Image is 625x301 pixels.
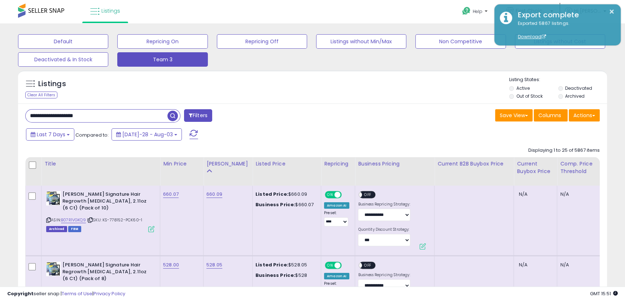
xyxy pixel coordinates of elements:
[324,160,352,168] div: Repricing
[46,262,61,276] img: 51NnbmSVkYL._SL40_.jpg
[117,52,207,67] button: Team 3
[163,160,200,168] div: Min Price
[565,85,592,91] label: Deactivated
[538,112,561,119] span: Columns
[358,273,410,278] label: Business Repricing Strategy:
[560,262,595,268] div: N/A
[325,192,335,198] span: ON
[62,262,150,284] b: [PERSON_NAME] Signature Hair Regrowth [MEDICAL_DATA], 2.11oz (6 Ct) (Pack of 8)
[560,160,597,175] div: Comp. Price Threshold
[101,7,120,14] span: Listings
[316,34,406,49] button: Listings without Min/Max
[61,217,86,223] a: B07R1VGKQ9
[255,202,315,208] div: $660.07
[255,261,288,268] b: Listed Price:
[565,93,585,99] label: Archived
[325,262,335,269] span: ON
[217,34,307,49] button: Repricing Off
[590,290,618,297] span: 2025-08-11 15:51 GMT
[512,20,615,40] div: Exported 5867 listings.
[184,109,212,122] button: Filters
[324,273,349,279] div: Amazon AI
[255,160,318,168] div: Listed Price
[516,85,529,91] label: Active
[358,202,410,207] label: Business Repricing Strategy:
[87,217,142,223] span: | SKU: KS-778152-PCK60-1
[456,1,495,23] a: Help
[255,191,288,198] b: Listed Price:
[206,191,222,198] a: 660.09
[44,160,157,168] div: Title
[255,191,315,198] div: $660.09
[609,7,615,16] button: ×
[37,131,65,138] span: Last 7 Days
[112,128,182,141] button: [DATE]-28 - Aug-03
[462,6,471,16] i: Get Help
[358,160,431,168] div: Business Pricing
[519,261,527,268] span: N/A
[341,262,352,269] span: OFF
[358,227,410,232] label: Quantity Discount Strategy:
[163,261,179,269] a: 528.00
[534,109,568,121] button: Columns
[18,52,108,67] button: Deactivated & In Stock
[255,201,295,208] b: Business Price:
[518,34,546,40] a: Download
[18,34,108,49] button: Default
[324,202,349,209] div: Amazon AI
[163,191,179,198] a: 660.07
[25,92,57,98] div: Clear All Filters
[560,191,595,198] div: N/A
[46,226,67,232] span: Listings that have been deleted from Seller Central
[7,291,125,297] div: seller snap | |
[324,211,349,227] div: Preset:
[495,109,533,121] button: Save View
[62,191,150,213] b: [PERSON_NAME] Signature Hair Regrowth [MEDICAL_DATA], 2.11oz (6 Ct) (Pack of 10)
[46,191,61,205] img: 51NnbmSVkYL._SL40_.jpg
[75,132,109,138] span: Compared to:
[26,128,74,141] button: Last 7 Days
[517,160,554,175] div: Current Buybox Price
[324,281,349,297] div: Preset:
[569,109,600,121] button: Actions
[528,147,600,154] div: Displaying 1 to 25 of 5867 items
[122,131,173,138] span: [DATE]-28 - Aug-03
[415,34,506,49] button: Non Competitive
[519,191,527,198] span: N/A
[516,93,542,99] label: Out of Stock
[341,192,352,198] span: OFF
[255,272,315,279] div: $528
[473,8,482,14] span: Help
[7,290,34,297] strong: Copyright
[46,191,154,231] div: ASIN:
[68,226,81,232] span: FBM
[362,262,374,269] span: OFF
[206,261,222,269] a: 528.05
[437,160,511,168] div: Current B2B Buybox Price
[206,160,249,168] div: [PERSON_NAME]
[509,76,607,83] p: Listing States:
[512,10,615,20] div: Export complete
[255,272,295,279] b: Business Price:
[255,262,315,268] div: $528.05
[362,192,374,198] span: OFF
[93,290,125,297] a: Privacy Policy
[62,290,92,297] a: Terms of Use
[38,79,66,89] h5: Listings
[117,34,207,49] button: Repricing On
